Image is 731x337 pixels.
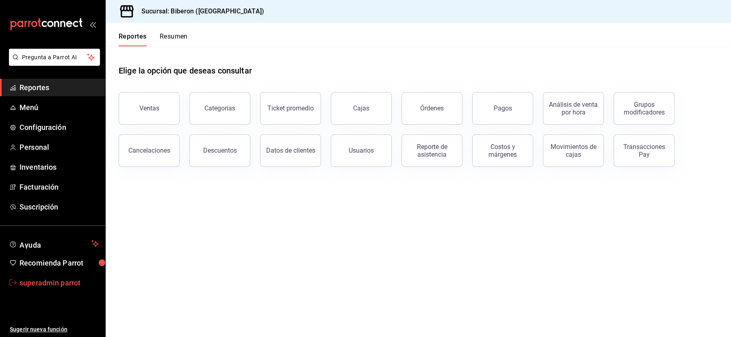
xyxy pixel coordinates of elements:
[619,143,669,158] div: Transacciones Pay
[119,32,188,46] div: navigation tabs
[331,92,392,125] a: Cajas
[401,134,462,167] button: Reporte de asistencia
[420,104,444,112] div: Órdenes
[401,92,462,125] button: Órdenes
[20,82,99,93] span: Reportes
[614,92,675,125] button: Grupos modificadores
[494,104,512,112] div: Pagos
[472,92,533,125] button: Pagos
[119,32,147,46] button: Reportes
[20,277,99,288] span: superadmin parrot
[20,102,99,113] span: Menú
[20,142,99,153] span: Personal
[260,92,321,125] button: Ticket promedio
[128,147,170,154] div: Cancelaciones
[189,92,250,125] button: Categorías
[548,101,599,116] div: Análisis de venta por hora
[119,65,252,77] h1: Elige la opción que deseas consultar
[160,32,188,46] button: Resumen
[353,104,370,113] div: Cajas
[89,21,96,28] button: open_drawer_menu
[614,134,675,167] button: Transacciones Pay
[619,101,669,116] div: Grupos modificadores
[119,134,180,167] button: Cancelaciones
[349,147,374,154] div: Usuarios
[543,134,604,167] button: Movimientos de cajas
[204,104,235,112] div: Categorías
[119,92,180,125] button: Ventas
[20,201,99,212] span: Suscripción
[20,257,99,268] span: Recomienda Parrot
[260,134,321,167] button: Datos de clientes
[331,134,392,167] button: Usuarios
[189,134,250,167] button: Descuentos
[266,147,315,154] div: Datos de clientes
[20,239,88,248] span: Ayuda
[407,143,457,158] div: Reporte de asistencia
[548,143,599,158] div: Movimientos de cajas
[472,134,533,167] button: Costos y márgenes
[20,122,99,133] span: Configuración
[22,53,87,62] span: Pregunta a Parrot AI
[135,6,264,16] h3: Sucursal: Biberon ([GEOGRAPHIC_DATA])
[20,181,99,192] span: Facturación
[9,49,100,66] button: Pregunta a Parrot AI
[267,104,314,112] div: Ticket promedio
[10,325,99,334] span: Sugerir nueva función
[543,92,604,125] button: Análisis de venta por hora
[203,147,237,154] div: Descuentos
[477,143,528,158] div: Costos y márgenes
[139,104,159,112] div: Ventas
[6,59,100,67] a: Pregunta a Parrot AI
[20,162,99,173] span: Inventarios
